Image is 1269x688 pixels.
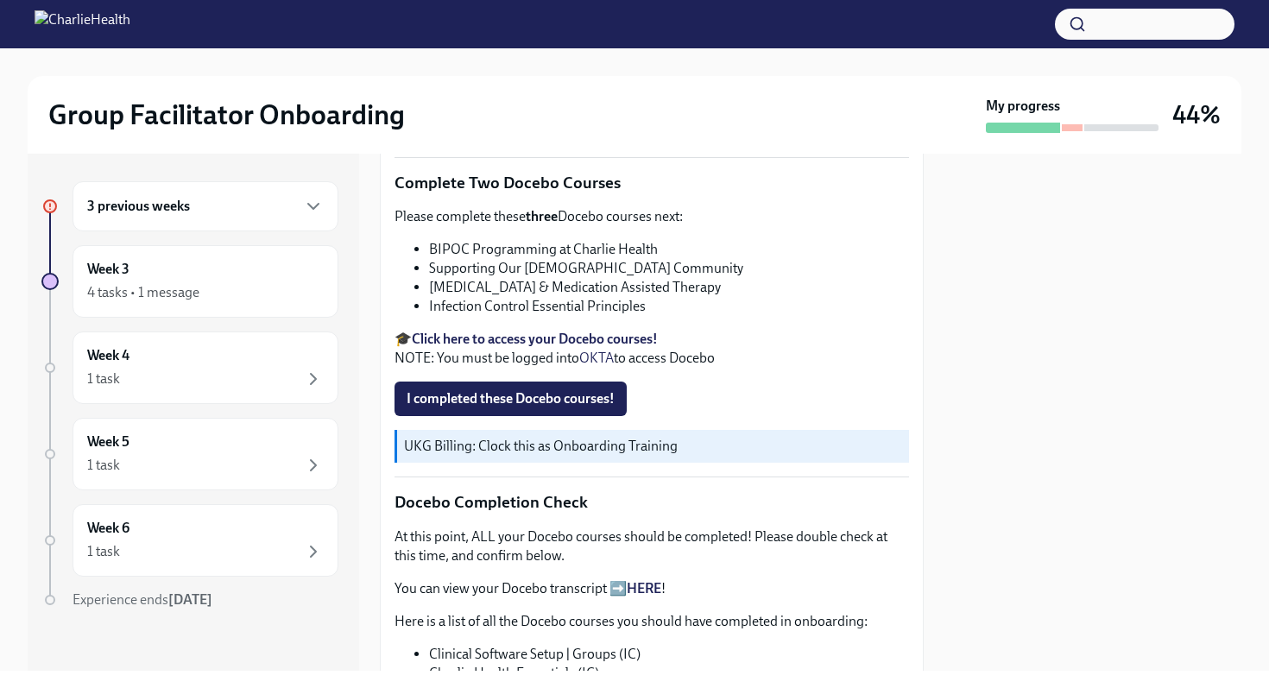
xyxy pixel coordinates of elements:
h3: 44% [1172,99,1221,130]
li: Infection Control Essential Principles [429,297,909,316]
strong: three [526,208,558,224]
h6: Week 5 [87,432,129,451]
li: [MEDICAL_DATA] & Medication Assisted Therapy [429,278,909,297]
a: HERE [627,580,661,596]
img: CharlieHealth [35,10,130,38]
p: At this point, ALL your Docebo courses should be completed! Please double check at this time, and... [395,527,909,565]
li: Clinical Software Setup | Groups (IC) [429,645,909,664]
li: Supporting Our [DEMOGRAPHIC_DATA] Community [429,259,909,278]
a: Week 51 task [41,418,338,490]
h6: Week 6 [87,519,129,538]
a: Week 34 tasks • 1 message [41,245,338,318]
a: Week 61 task [41,504,338,577]
button: I completed these Docebo courses! [395,382,627,416]
a: Week 41 task [41,331,338,404]
p: Here is a list of all the Docebo courses you should have completed in onboarding: [395,612,909,631]
li: Charlie Health Essentials (IC) [429,664,909,683]
a: Click here to access your Docebo courses! [412,331,658,347]
div: 3 previous weeks [73,181,338,231]
p: 🎓 NOTE: You must be logged into to access Docebo [395,330,909,368]
li: BIPOC Programming at Charlie Health [429,240,909,259]
div: 1 task [87,369,120,388]
h6: Week 3 [87,260,129,279]
div: 1 task [87,456,120,475]
h6: 3 previous weeks [87,197,190,216]
span: I completed these Docebo courses! [407,390,615,407]
p: Please complete these Docebo courses next: [395,207,909,226]
strong: My progress [986,97,1060,116]
p: Complete Two Docebo Courses [395,172,909,194]
p: Docebo Completion Check [395,491,909,514]
span: Experience ends [73,591,212,608]
h6: Week 4 [87,346,129,365]
a: OKTA [579,350,614,366]
p: You can view your Docebo transcript ➡️ ! [395,579,909,598]
div: 4 tasks • 1 message [87,283,199,302]
strong: [DATE] [168,591,212,608]
div: 1 task [87,542,120,561]
p: UKG Billing: Clock this as Onboarding Training [404,437,902,456]
h2: Group Facilitator Onboarding [48,98,405,132]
